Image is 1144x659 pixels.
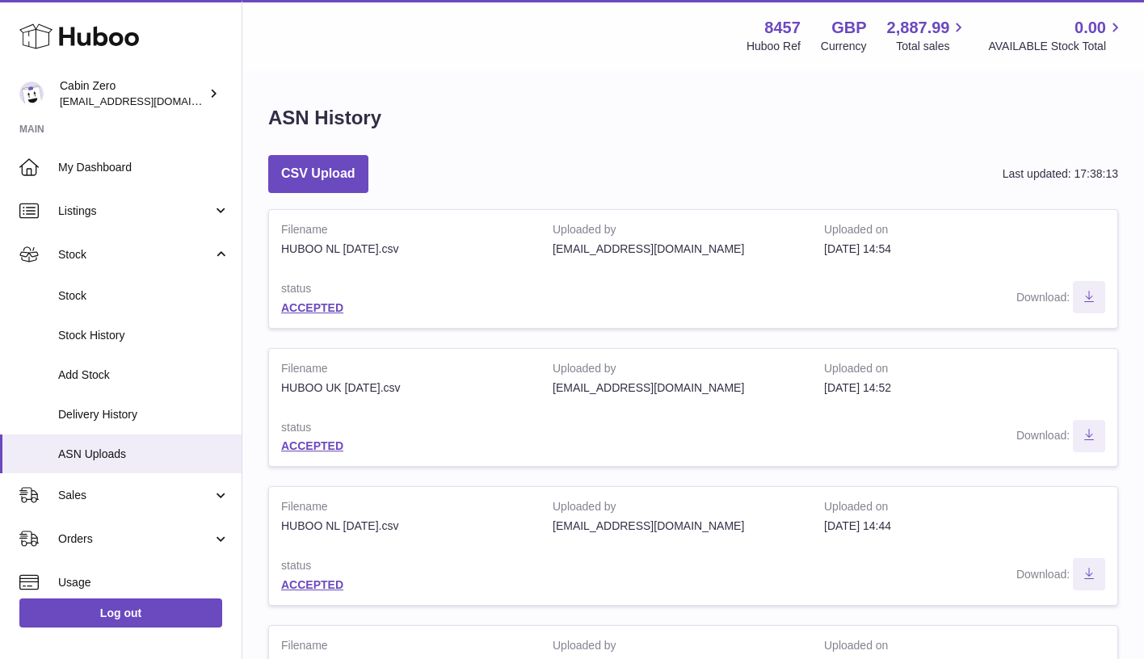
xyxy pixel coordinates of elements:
[19,82,44,106] img: debbychu@cabinzero.com
[281,439,343,452] a: ACCEPTED
[553,361,800,380] strong: Uploaded by
[281,380,528,396] div: HUBOO UK [DATE].csv
[58,328,229,343] span: Stock History
[824,638,1071,657] strong: Uploaded on
[1075,17,1106,39] span: 0.00
[281,241,528,257] div: HUBOO NL [DATE].csv
[60,94,238,107] span: [EMAIL_ADDRESS][DOMAIN_NAME]
[887,17,950,39] span: 2,887.99
[58,160,229,175] span: My Dashboard
[19,598,222,628] a: Log out
[764,17,801,39] strong: 8457
[281,361,528,380] strong: Filename
[60,78,205,109] div: Cabin Zero
[553,638,800,657] strong: Uploaded by
[281,420,528,439] strong: status
[821,39,867,54] div: Currency
[831,17,866,39] strong: GBP
[1016,568,1073,585] strong: Download
[58,575,229,590] span: Usage
[268,155,368,193] button: CSV Upload
[887,17,969,54] a: 2,887.99 Total sales
[281,558,528,577] strong: status
[553,222,800,241] strong: Uploaded by
[824,518,1071,534] div: [DATE] 14:44
[58,407,229,422] span: Delivery History
[58,488,212,503] span: Sales
[58,204,212,219] span: Listings
[281,301,343,314] a: ACCEPTED
[553,499,800,518] strong: Uploaded by
[896,39,968,54] span: Total sales
[553,241,800,257] div: [EMAIL_ADDRESS][DOMAIN_NAME]
[58,247,212,262] span: Stock
[281,578,343,591] a: ACCEPTED
[1003,166,1118,182] div: Last updated: 17:38:13
[824,222,1071,241] strong: Uploaded on
[1073,558,1105,590] button: Download ASN file
[281,638,528,657] strong: Filename
[824,380,1071,396] div: [DATE] 14:52
[824,361,1071,380] strong: Uploaded on
[1073,281,1105,313] button: Download ASN file
[747,39,801,54] div: Huboo Ref
[58,288,229,304] span: Stock
[1016,291,1073,308] strong: Download
[58,531,212,547] span: Orders
[1073,420,1105,452] button: Download ASN file
[281,518,528,534] div: HUBOO NL [DATE].csv
[281,499,528,518] strong: Filename
[988,17,1125,54] a: 0.00 AVAILABLE Stock Total
[553,518,800,534] div: [EMAIL_ADDRESS][DOMAIN_NAME]
[824,499,1071,518] strong: Uploaded on
[1016,429,1073,446] strong: Download
[824,241,1071,257] div: [DATE] 14:54
[988,39,1125,54] span: AVAILABLE Stock Total
[281,222,528,241] strong: Filename
[58,447,229,462] span: ASN Uploads
[58,367,229,383] span: Add Stock
[268,105,381,131] h1: ASN History
[281,281,528,300] strong: status
[553,380,800,396] div: [EMAIL_ADDRESS][DOMAIN_NAME]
